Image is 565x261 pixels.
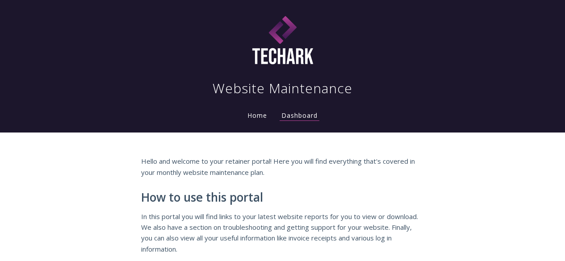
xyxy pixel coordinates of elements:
a: Dashboard [280,111,319,121]
a: Home [246,111,269,120]
h2: How to use this portal [141,191,424,204]
h1: Website Maintenance [213,79,352,97]
p: In this portal you will find links to your latest website reports for you to view or download. We... [141,211,424,255]
p: Hello and welcome to your retainer portal! Here you will find everything that's covered in your m... [141,156,424,178]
